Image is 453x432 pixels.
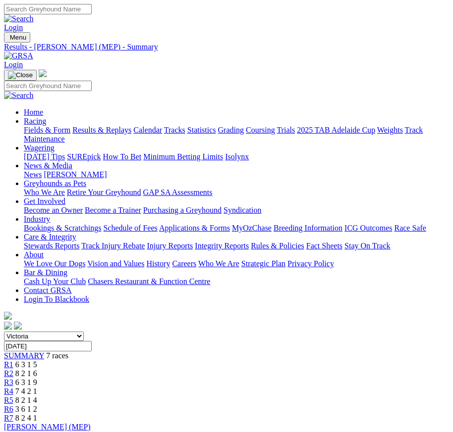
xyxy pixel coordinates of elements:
[241,259,285,268] a: Strategic Plan
[24,126,70,134] a: Fields & Form
[218,126,244,134] a: Grading
[24,206,83,214] a: Become an Owner
[81,241,145,250] a: Track Injury Rebate
[87,259,144,268] a: Vision and Values
[24,268,67,277] a: Bar & Dining
[4,70,37,81] button: Toggle navigation
[287,259,334,268] a: Privacy Policy
[39,69,47,77] img: logo-grsa-white.png
[4,51,33,60] img: GRSA
[85,206,141,214] a: Become a Trainer
[24,161,72,170] a: News & Media
[24,179,86,188] a: Greyhounds as Pets
[10,34,26,41] span: Menu
[4,322,12,330] img: facebook.svg
[24,188,449,197] div: Greyhounds as Pets
[4,396,13,404] a: R5
[8,71,33,79] img: Close
[24,170,42,179] a: News
[159,224,230,232] a: Applications & Forms
[4,43,449,51] a: Results - [PERSON_NAME] (MEP) - Summary
[164,126,185,134] a: Tracks
[224,206,261,214] a: Syndication
[143,206,222,214] a: Purchasing a Greyhound
[24,188,65,196] a: Who We Are
[24,250,44,259] a: About
[4,369,13,378] a: R2
[24,241,79,250] a: Stewards Reports
[4,351,44,360] a: SUMMARY
[4,312,12,320] img: logo-grsa-white.png
[24,286,71,294] a: Contact GRSA
[198,259,239,268] a: Who We Are
[4,405,13,413] a: R6
[172,259,196,268] a: Careers
[4,81,92,91] input: Search
[15,369,37,378] span: 8 2 1 6
[187,126,216,134] a: Statistics
[195,241,249,250] a: Integrity Reports
[344,224,392,232] a: ICG Outcomes
[103,224,157,232] a: Schedule of Fees
[24,277,449,286] div: Bar & Dining
[46,351,68,360] span: 7 races
[4,32,30,43] button: Toggle navigation
[24,126,423,143] a: Track Maintenance
[14,322,22,330] img: twitter.svg
[24,224,101,232] a: Bookings & Scratchings
[72,126,131,134] a: Results & Replays
[4,4,92,14] input: Search
[44,170,107,179] a: [PERSON_NAME]
[4,14,34,23] img: Search
[24,152,449,161] div: Wagering
[4,378,13,386] a: R3
[394,224,426,232] a: Race Safe
[24,224,449,233] div: Industry
[24,144,55,152] a: Wagering
[24,295,89,303] a: Login To Blackbook
[15,414,37,422] span: 8 2 4 1
[24,277,86,286] a: Cash Up Your Club
[146,259,170,268] a: History
[67,152,101,161] a: SUREpick
[24,197,65,205] a: Get Involved
[232,224,272,232] a: MyOzChase
[147,241,193,250] a: Injury Reports
[274,224,342,232] a: Breeding Information
[15,378,37,386] span: 6 3 1 9
[4,60,23,69] a: Login
[4,360,13,369] a: R1
[133,126,162,134] a: Calendar
[15,387,37,395] span: 7 4 2 1
[4,341,92,351] input: Select date
[4,423,91,431] a: [PERSON_NAME] (MEP)
[143,152,223,161] a: Minimum Betting Limits
[344,241,390,250] a: Stay On Track
[377,126,403,134] a: Weights
[143,188,213,196] a: GAP SA Assessments
[15,405,37,413] span: 3 6 1 2
[24,259,449,268] div: About
[88,277,210,286] a: Chasers Restaurant & Function Centre
[24,215,50,223] a: Industry
[4,414,13,422] a: R7
[277,126,295,134] a: Trials
[24,126,449,144] div: Racing
[24,108,43,116] a: Home
[4,91,34,100] img: Search
[225,152,249,161] a: Isolynx
[24,170,449,179] div: News & Media
[24,152,65,161] a: [DATE] Tips
[306,241,342,250] a: Fact Sheets
[15,396,37,404] span: 8 2 1 4
[4,387,13,395] a: R4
